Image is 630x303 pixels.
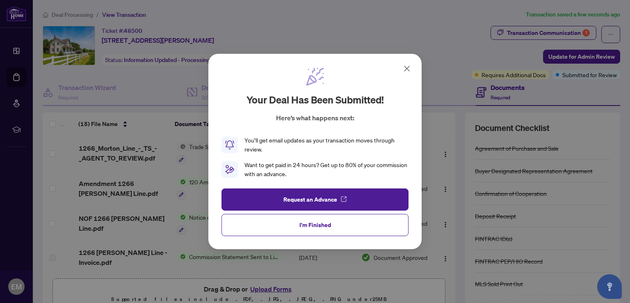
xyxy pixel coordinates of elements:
[221,214,409,236] button: I'm Finished
[221,188,409,211] button: Request an Advance
[283,193,337,206] span: Request an Advance
[299,218,331,232] span: I'm Finished
[244,136,409,154] div: You’ll get email updates as your transaction moves through review.
[247,93,384,106] h2: Your deal has been submitted!
[597,274,622,299] button: Open asap
[244,161,409,179] div: Want to get paid in 24 hours? Get up to 80% of your commission with an advance.
[276,113,354,123] p: Here’s what happens next:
